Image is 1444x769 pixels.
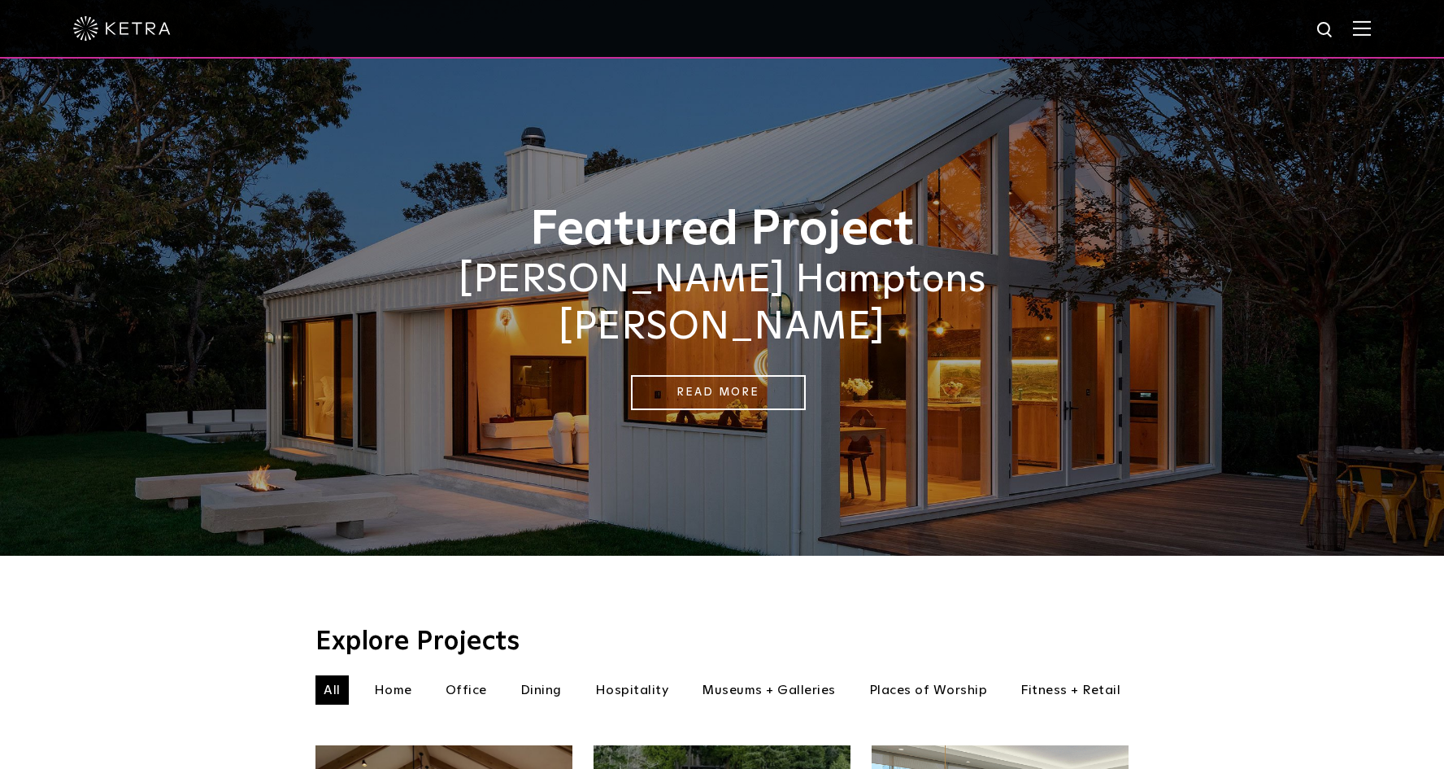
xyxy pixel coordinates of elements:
h2: [PERSON_NAME] Hamptons [PERSON_NAME] [315,257,1129,351]
li: Places of Worship [861,675,996,705]
img: ketra-logo-2019-white [73,16,171,41]
li: Home [366,675,420,705]
li: All [315,675,349,705]
a: Read More [631,375,806,410]
img: search icon [1316,20,1336,41]
li: Office [437,675,495,705]
h1: Featured Project [315,203,1129,257]
img: Hamburger%20Nav.svg [1353,20,1371,36]
li: Museums + Galleries [694,675,844,705]
h3: Explore Projects [315,629,1129,655]
li: Hospitality [587,675,677,705]
li: Dining [512,675,570,705]
li: Fitness + Retail [1012,675,1129,705]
